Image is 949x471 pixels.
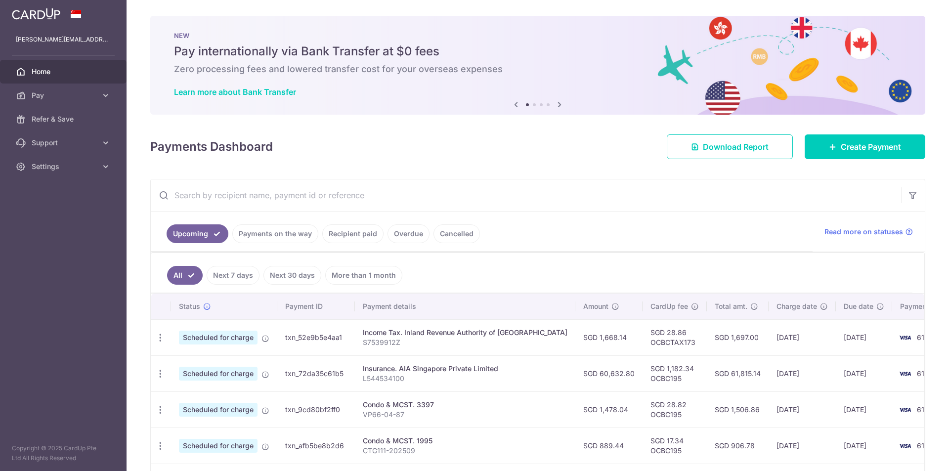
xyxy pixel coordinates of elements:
p: S7539912Z [363,338,567,347]
a: Next 30 days [263,266,321,285]
td: txn_9cd80bf2ff0 [277,391,355,428]
span: Pay [32,90,97,100]
td: [DATE] [836,428,892,464]
a: Upcoming [167,224,228,243]
td: txn_afb5be8b2d6 [277,428,355,464]
img: Bank Card [895,368,915,380]
span: Scheduled for charge [179,331,258,344]
td: SGD 61,815.14 [707,355,769,391]
span: Download Report [703,141,769,153]
a: Download Report [667,134,793,159]
img: Bank Card [895,440,915,452]
img: Bank Card [895,332,915,343]
a: Recipient paid [322,224,384,243]
a: More than 1 month [325,266,402,285]
img: CardUp [12,8,60,20]
img: Bank Card [895,404,915,416]
div: Income Tax. Inland Revenue Authority of [GEOGRAPHIC_DATA] [363,328,567,338]
td: [DATE] [836,355,892,391]
span: CardUp fee [650,301,688,311]
a: Payments on the way [232,224,318,243]
td: [DATE] [769,391,836,428]
td: SGD 1,668.14 [575,319,643,355]
p: NEW [174,32,902,40]
span: 6116 [917,441,932,450]
span: Total amt. [715,301,747,311]
span: Charge date [776,301,817,311]
td: SGD 1,478.04 [575,391,643,428]
img: Bank transfer banner [150,16,925,115]
td: SGD 28.82 OCBC195 [643,391,707,428]
h6: Zero processing fees and lowered transfer cost for your overseas expenses [174,63,902,75]
span: Scheduled for charge [179,403,258,417]
span: 6116 [917,405,932,414]
input: Search by recipient name, payment id or reference [151,179,901,211]
span: Read more on statuses [824,227,903,237]
a: Learn more about Bank Transfer [174,87,296,97]
p: L544534100 [363,374,567,384]
a: Create Payment [805,134,925,159]
td: txn_72da35c61b5 [277,355,355,391]
a: Cancelled [433,224,480,243]
td: [DATE] [769,319,836,355]
td: SGD 906.78 [707,428,769,464]
span: Support [32,138,97,148]
td: SGD 17.34 OCBC195 [643,428,707,464]
a: Read more on statuses [824,227,913,237]
span: 6116 [917,333,932,342]
span: Amount [583,301,608,311]
span: Scheduled for charge [179,367,258,381]
div: Condo & MCST. 3397 [363,400,567,410]
td: SGD 889.44 [575,428,643,464]
span: Status [179,301,200,311]
td: SGD 28.86 OCBCTAX173 [643,319,707,355]
td: SGD 1,182.34 OCBC195 [643,355,707,391]
span: 6116 [917,369,932,378]
td: txn_52e9b5e4aa1 [277,319,355,355]
td: SGD 1,506.86 [707,391,769,428]
td: SGD 60,632.80 [575,355,643,391]
h4: Payments Dashboard [150,138,273,156]
th: Payment details [355,294,575,319]
div: Condo & MCST. 1995 [363,436,567,446]
span: Scheduled for charge [179,439,258,453]
td: [DATE] [836,319,892,355]
span: Home [32,67,97,77]
td: [DATE] [769,428,836,464]
a: Next 7 days [207,266,259,285]
span: Due date [844,301,873,311]
th: Payment ID [277,294,355,319]
span: Settings [32,162,97,171]
td: [DATE] [769,355,836,391]
p: CTG111-202509 [363,446,567,456]
p: VP66-04-87 [363,410,567,420]
h5: Pay internationally via Bank Transfer at $0 fees [174,43,902,59]
td: SGD 1,697.00 [707,319,769,355]
td: [DATE] [836,391,892,428]
span: Create Payment [841,141,901,153]
div: Insurance. AIA Singapore Private Limited [363,364,567,374]
a: All [167,266,203,285]
a: Overdue [388,224,430,243]
p: [PERSON_NAME][EMAIL_ADDRESS][DOMAIN_NAME] [16,35,111,44]
span: Refer & Save [32,114,97,124]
